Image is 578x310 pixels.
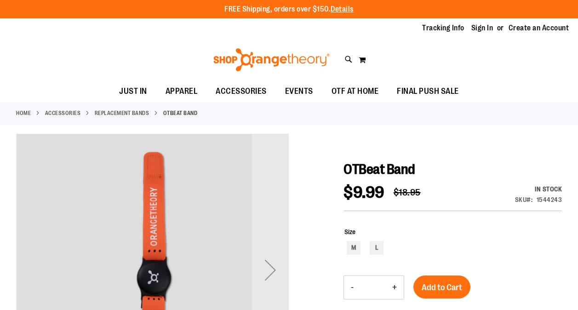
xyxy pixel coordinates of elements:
a: Details [331,5,354,13]
a: ACCESSORIES [45,109,81,117]
span: ACCESSORIES [216,81,267,102]
span: Add to Cart [422,282,462,293]
input: Product quantity [361,276,385,299]
span: $9.99 [343,183,384,202]
div: M [347,241,361,255]
span: Size [344,228,355,235]
a: JUST IN [110,81,156,102]
span: APPAREL [166,81,198,102]
span: $18.95 [394,187,421,198]
a: Create an Account [509,23,569,33]
div: In stock [515,184,562,194]
a: APPAREL [156,81,207,102]
span: FINAL PUSH SALE [397,81,459,102]
p: FREE Shipping, orders over $150. [224,4,354,15]
span: EVENTS [285,81,313,102]
div: Availability [515,184,562,194]
span: JUST IN [119,81,147,102]
a: EVENTS [276,81,322,102]
span: OTF AT HOME [332,81,379,102]
a: FINAL PUSH SALE [388,81,468,102]
div: L [370,241,383,255]
div: 1544243 [537,195,562,204]
a: Home [16,109,31,117]
a: Replacement Bands [95,109,149,117]
strong: SKU [515,196,533,203]
img: Shop Orangetheory [212,48,331,71]
a: Sign In [471,23,493,33]
button: Decrease product quantity [344,276,361,299]
a: ACCESSORIES [206,81,276,102]
button: Add to Cart [413,276,470,299]
button: Increase product quantity [385,276,404,299]
a: Tracking Info [422,23,464,33]
a: OTF AT HOME [322,81,388,102]
span: OTBeat Band [343,161,415,177]
strong: OTBeat Band [163,109,198,117]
